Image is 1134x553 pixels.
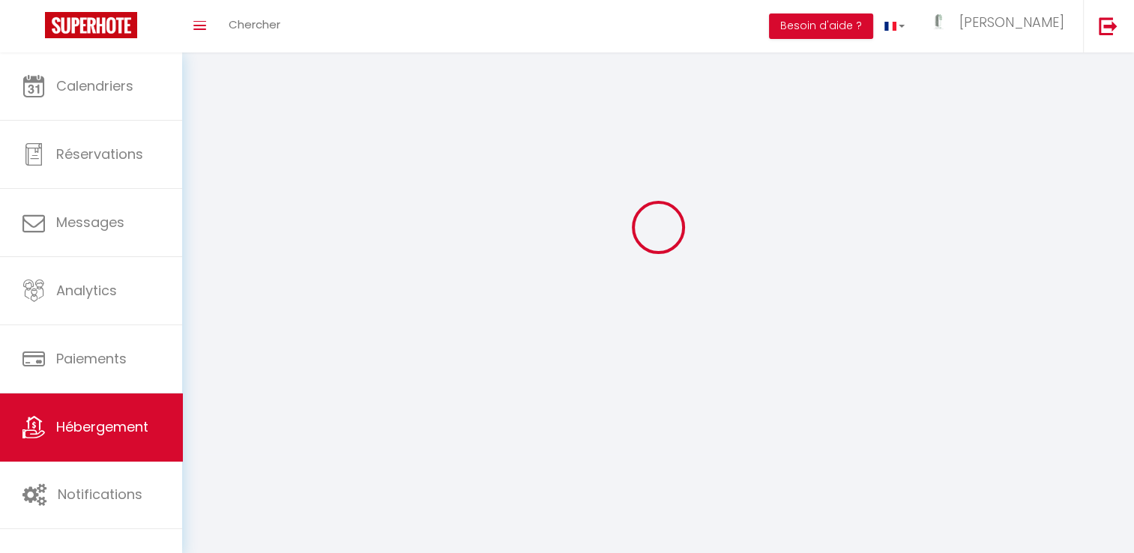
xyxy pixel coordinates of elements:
[58,485,142,504] span: Notifications
[769,13,873,39] button: Besoin d'aide ?
[56,281,117,300] span: Analytics
[56,213,124,232] span: Messages
[56,417,148,436] span: Hébergement
[959,13,1064,31] span: [PERSON_NAME]
[1099,16,1118,35] img: logout
[56,76,133,95] span: Calendriers
[45,12,137,38] img: Super Booking
[56,145,143,163] span: Réservations
[229,16,280,32] span: Chercher
[927,13,950,31] img: ...
[56,349,127,368] span: Paiements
